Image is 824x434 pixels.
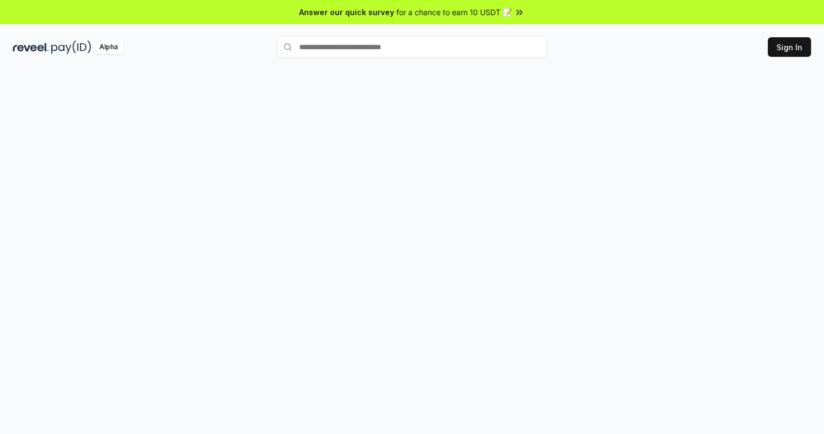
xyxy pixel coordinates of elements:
span: for a chance to earn 10 USDT 📝 [396,6,512,18]
span: Answer our quick survey [299,6,394,18]
img: reveel_dark [13,41,49,54]
div: Alpha [93,41,124,54]
button: Sign In [768,37,811,57]
img: pay_id [51,41,91,54]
